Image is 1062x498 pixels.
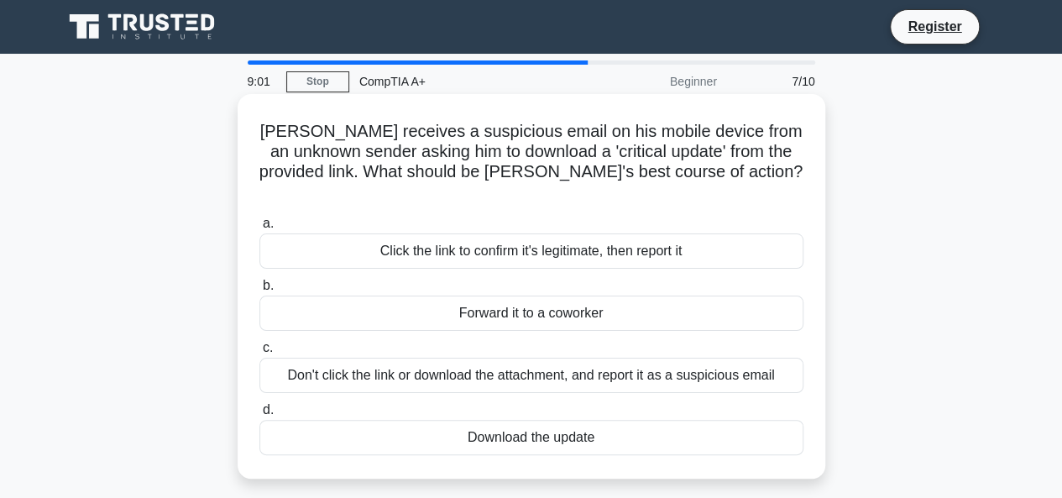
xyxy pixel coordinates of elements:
div: 9:01 [238,65,286,98]
span: b. [263,278,274,292]
span: c. [263,340,273,354]
div: Forward it to a coworker [259,296,803,331]
h5: [PERSON_NAME] receives a suspicious email on his mobile device from an unknown sender asking him ... [258,121,805,203]
div: Download the update [259,420,803,455]
div: Don't click the link or download the attachment, and report it as a suspicious email [259,358,803,393]
div: Click the link to confirm it's legitimate, then report it [259,233,803,269]
div: 7/10 [727,65,825,98]
a: Register [897,16,971,37]
span: d. [263,402,274,417]
span: a. [263,216,274,230]
a: Stop [286,71,349,92]
div: CompTIA A+ [349,65,580,98]
div: Beginner [580,65,727,98]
